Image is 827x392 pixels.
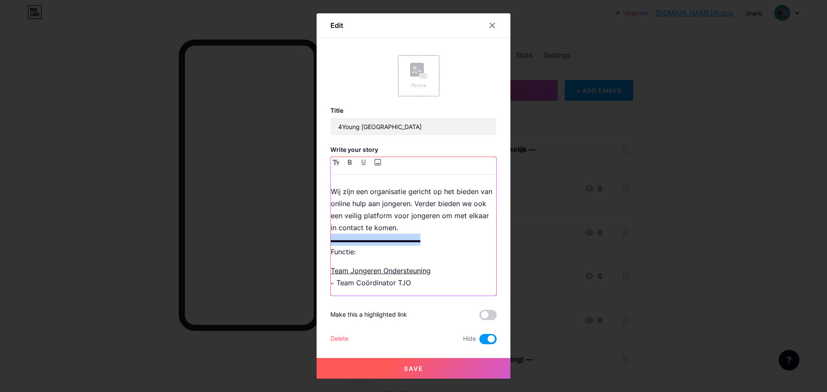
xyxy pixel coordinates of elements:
u: Team Jongeren Ondersteuning [331,266,431,275]
input: Title [331,118,496,135]
span: Hide [463,334,476,344]
div: Picture [410,82,427,89]
h3: Title [330,107,497,114]
span: Save [404,365,423,372]
h3: Write your story [330,146,497,153]
div: Edit [330,20,343,31]
div: Delete [330,334,348,344]
div: Make this a highlighted link [330,310,407,320]
button: Save [317,358,510,379]
p: Wij zijn een organisatie gericht op het bieden van online hulp aan jongeren. Verder bieden we ook... [331,185,496,258]
p: ⨽ Team Coördinator TJO [331,265,496,289]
